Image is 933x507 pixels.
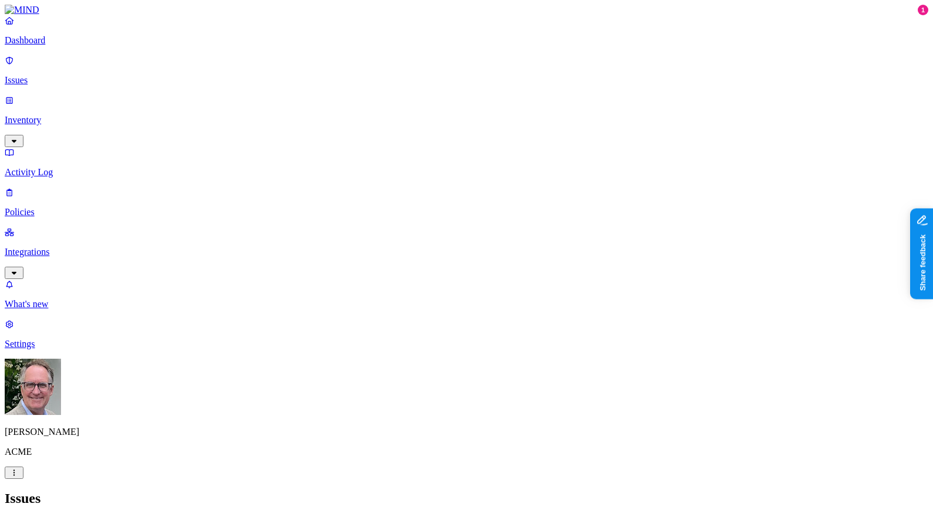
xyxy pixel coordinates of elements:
p: What's new [5,299,928,309]
a: Dashboard [5,15,928,46]
a: Inventory [5,95,928,145]
p: [PERSON_NAME] [5,427,928,437]
div: 1 [918,5,928,15]
p: Dashboard [5,35,928,46]
p: Settings [5,339,928,349]
img: Greg Stolhand [5,359,61,415]
a: What's new [5,279,928,309]
h2: Issues [5,491,928,506]
a: Integrations [5,227,928,277]
a: Policies [5,187,928,217]
a: MIND [5,5,928,15]
a: Activity Log [5,147,928,178]
p: Integrations [5,247,928,257]
img: MIND [5,5,39,15]
p: Activity Log [5,167,928,178]
p: Inventory [5,115,928,125]
a: Settings [5,319,928,349]
a: Issues [5,55,928,86]
p: Issues [5,75,928,86]
p: ACME [5,447,928,457]
p: Policies [5,207,928,217]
